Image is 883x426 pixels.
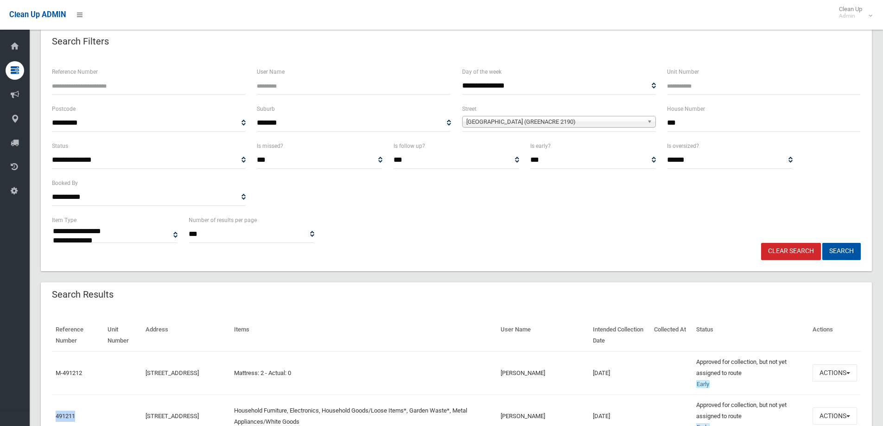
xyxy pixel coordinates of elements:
[761,243,821,260] a: Clear Search
[813,364,857,381] button: Actions
[692,351,809,395] td: Approved for collection, but not yet assigned to route
[462,104,476,114] label: Street
[52,67,98,77] label: Reference Number
[41,286,125,304] header: Search Results
[667,67,699,77] label: Unit Number
[52,141,68,151] label: Status
[813,407,857,425] button: Actions
[667,141,699,151] label: Is oversized?
[692,319,809,351] th: Status
[146,413,199,420] a: [STREET_ADDRESS]
[462,67,502,77] label: Day of the week
[52,215,76,225] label: Item Type
[809,319,861,351] th: Actions
[257,141,283,151] label: Is missed?
[52,104,76,114] label: Postcode
[56,413,75,420] a: 491211
[497,351,589,395] td: [PERSON_NAME]
[834,6,871,19] span: Clean Up
[230,351,496,395] td: Mattress: 2 - Actual: 0
[839,13,862,19] small: Admin
[52,178,78,188] label: Booked By
[466,116,643,127] span: [GEOGRAPHIC_DATA] (GREENACRE 2190)
[822,243,861,260] button: Search
[56,369,82,376] a: M-491212
[146,369,199,376] a: [STREET_ADDRESS]
[589,319,651,351] th: Intended Collection Date
[52,319,104,351] th: Reference Number
[9,10,66,19] span: Clean Up ADMIN
[589,351,651,395] td: [DATE]
[497,319,589,351] th: User Name
[41,32,120,51] header: Search Filters
[257,67,285,77] label: User Name
[394,141,425,151] label: Is follow up?
[530,141,551,151] label: Is early?
[230,319,496,351] th: Items
[142,319,231,351] th: Address
[104,319,141,351] th: Unit Number
[650,319,692,351] th: Collected At
[257,104,275,114] label: Suburb
[189,215,257,225] label: Number of results per page
[667,104,705,114] label: House Number
[696,380,710,388] span: Early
